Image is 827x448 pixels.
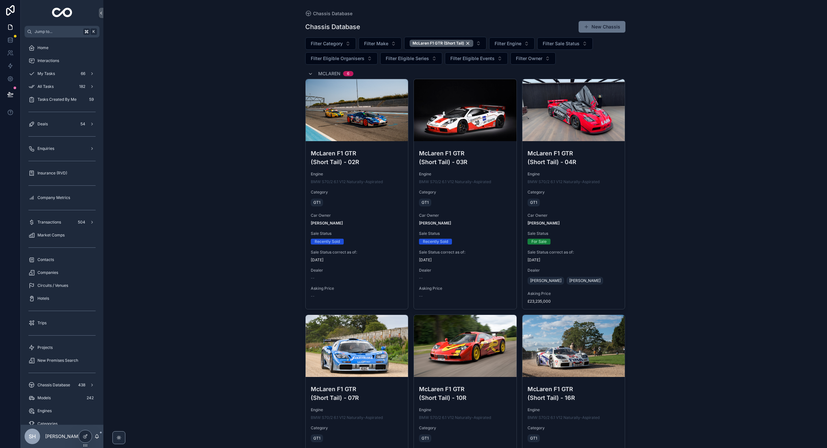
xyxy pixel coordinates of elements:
button: Select Button [510,52,556,65]
a: Models242 [25,392,99,404]
span: Engines [37,408,52,413]
span: Sale Status [528,231,620,236]
a: Companies [25,267,99,278]
a: Circuits / Venues [25,280,99,291]
button: Select Button [537,37,593,50]
span: Dealer [528,268,620,273]
span: Interactions [37,58,59,63]
strong: [PERSON_NAME] [528,221,560,225]
span: Market Comps [37,233,65,238]
span: GT1 [313,200,320,205]
span: Engine [419,407,511,412]
div: For Sale [531,239,547,245]
h4: McLaren F1 GTR (Short Tail) - 04R [528,149,620,166]
a: Categories [25,418,99,430]
span: Category [528,425,620,431]
span: Asking Price [528,291,620,296]
h4: McLaren F1 GTR (Short Tail) - 03R [419,149,511,166]
span: GT1 [530,436,537,441]
span: Sale Status [311,231,403,236]
a: Interactions [25,55,99,67]
a: McLaren F1 GTR (Short Tail) - 02REngineBMW S70/2 6.1 V12 Naturally-AspiratedCategoryGT1Car Owner[... [305,79,409,309]
button: Select Button [380,52,442,65]
span: Engine [311,407,403,412]
span: Engine [528,407,620,412]
div: 504 [76,218,87,226]
a: Transactions504 [25,216,99,228]
button: Select Button [489,37,535,50]
span: Car Owner [528,213,620,218]
span: SH [29,432,36,440]
span: Hotels [37,296,49,301]
span: Sale Status correct as of: [528,250,620,255]
button: Select Button [305,37,356,50]
h4: McLaren F1 GTR (Short Tail) - 10R [419,385,511,402]
span: Trips [37,320,47,326]
a: GT1 [419,434,431,442]
span: Dealer [311,268,403,273]
span: [PERSON_NAME] [530,278,561,283]
span: Filter Engine [495,40,521,47]
strong: [PERSON_NAME] [311,221,343,225]
span: -- [419,276,423,281]
div: 02NDX.jpg [414,79,517,141]
div: 51425003947_356473cbae_b.jpg [522,315,625,377]
button: New Chassis [579,21,625,33]
span: Deals [37,121,48,127]
a: New Premises Search [25,355,99,366]
a: Projects [25,342,99,353]
span: Category [419,425,511,431]
span: Jump to... [35,29,81,34]
span: Chassis Database [37,382,70,388]
div: 59 [87,96,96,103]
button: Select Button [404,37,487,50]
span: Companies [37,270,58,275]
span: -- [311,294,315,299]
span: Car Owner [311,213,403,218]
div: 182 [77,83,87,90]
a: Home [25,42,99,54]
span: [DATE] [528,257,620,263]
button: Select Button [445,52,508,65]
div: Recently Sold [315,239,340,245]
span: Transactions [37,220,61,225]
span: [PERSON_NAME] [569,278,601,283]
span: Category [311,190,403,195]
span: BMW S70/2 6.1 V12 Naturally-Aspirated [528,415,600,420]
a: GT1 [419,199,431,206]
a: Contacts [25,254,99,266]
span: BMW S70/2 6.1 V12 Naturally-Aspirated [311,179,383,184]
span: Sale Status correct as of: [419,250,511,255]
span: Models [37,395,51,401]
a: [PERSON_NAME] [567,277,603,285]
a: GT1 [311,199,323,206]
span: K [91,29,96,34]
a: Trips [25,317,99,329]
a: [PERSON_NAME] [528,277,564,285]
p: [PERSON_NAME] [45,433,82,440]
h4: McLaren F1 GTR (Short Tail) - 02R [311,149,403,166]
span: New Premises Search [37,358,78,363]
a: McLaren F1 GTR (Short Tail) - 04REngineBMW S70/2 6.1 V12 Naturally-AspiratedCategoryGT1Car Owner[... [522,79,625,309]
div: 54 [79,120,87,128]
span: -- [311,276,315,281]
a: Engines [25,405,99,417]
h4: McLaren F1 GTR (Short Tail) - 07R [311,385,403,402]
a: My Tasks66 [25,68,99,79]
div: WhatsApp-Image-2025-03-07-at-10.53.13.jpeg [522,79,625,141]
span: Filter Eligible Organisers [311,55,364,62]
span: Filter Eligible Series [386,55,429,62]
span: Enquiries [37,146,54,151]
a: Deals54 [25,118,99,130]
a: All Tasks182 [25,81,99,92]
span: McLaren [318,70,340,77]
a: BMW S70/2 6.1 V12 Naturally-Aspirated [419,415,491,420]
span: Category [528,190,620,195]
a: Insurance (RVD) [25,167,99,179]
span: GT1 [422,200,429,205]
span: Asking Price [419,286,511,291]
div: scrollable content [21,37,103,425]
span: Asking Price [311,286,403,291]
a: BMW S70/2 6.1 V12 Naturally-Aspirated [419,179,491,184]
a: GT1 [528,199,540,206]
